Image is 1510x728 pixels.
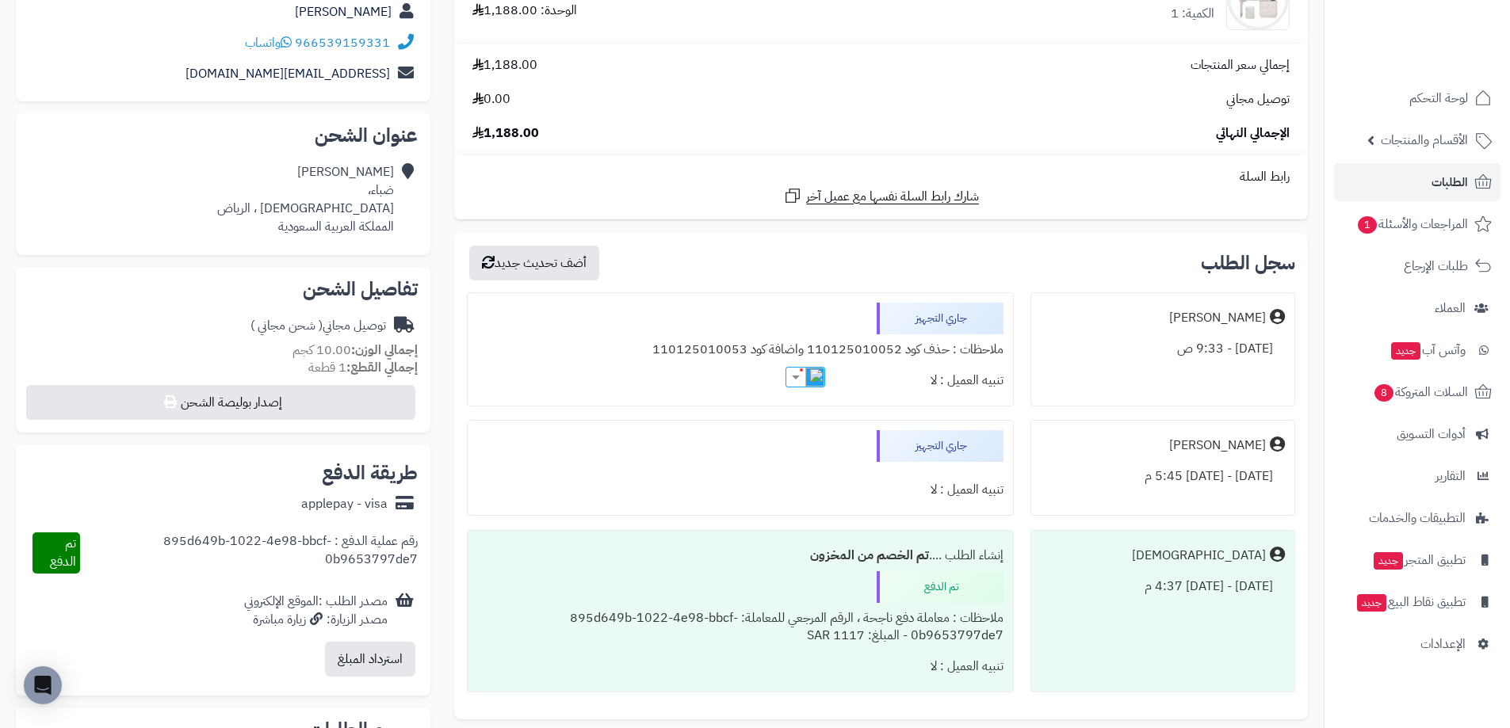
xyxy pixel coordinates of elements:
[50,534,76,571] span: تم الدفع
[477,334,1003,365] div: ملاحظات : حذف كود 110125010052 واضافة كود 110125010053
[1334,331,1500,369] a: وآتس آبجديد
[1169,436,1266,455] div: [PERSON_NAME]
[26,385,415,420] button: إصدار بوليصة الشحن
[1334,625,1500,663] a: الإعدادات
[806,188,979,206] span: شارك رابط السلة نفسها مع عميل آخر
[1169,309,1266,327] div: [PERSON_NAME]
[1435,465,1466,487] span: التقارير
[29,280,418,299] h2: تفاصيل الشحن
[1334,289,1500,327] a: العملاء
[810,546,929,565] b: تم الخصم من المخزون
[308,358,418,377] small: 1 قطعة
[1409,87,1468,109] span: لوحة التحكم
[477,540,1003,571] div: إنشاء الطلب ....
[322,463,418,482] h2: طريقة الدفع
[461,168,1302,186] div: رابط السلة
[1432,171,1468,193] span: الطلبات
[245,33,292,52] a: واتساب
[472,56,537,74] span: 1,188.00
[877,430,1003,462] div: جاري التجهيز
[1171,5,1214,23] div: الكمية: 1
[877,303,1003,334] div: جاري التجهيز
[1356,213,1468,235] span: المراجعات والأسئلة
[1373,381,1468,403] span: السلات المتروكة
[250,317,386,335] div: توصيل مجاني
[1041,461,1285,492] div: [DATE] - [DATE] 5:45 م
[346,358,418,377] strong: إجمالي القطع:
[1420,633,1466,655] span: الإعدادات
[1334,415,1500,453] a: أدوات التسويق
[1357,215,1378,234] span: 1
[1369,507,1466,529] span: التطبيقات والخدمات
[295,33,390,52] a: 966539159331
[24,666,62,704] div: Open Intercom Messenger
[469,246,599,280] button: أضف تحديث جديد
[472,90,510,109] span: 0.00
[477,365,1003,396] div: تنبيه العميل : لا
[477,651,1003,682] div: تنبيه العميل : لا
[1334,457,1500,495] a: التقارير
[1132,547,1266,565] div: [DEMOGRAPHIC_DATA]
[295,2,392,21] a: [PERSON_NAME]
[1041,334,1285,364] div: [DATE] - 9:33 ص
[217,163,394,235] div: [PERSON_NAME] ضباء، [DEMOGRAPHIC_DATA] ، الرياض المملكة العربية السعودية
[783,186,979,206] a: شارك رابط السلة نفسها مع عميل آخر
[477,603,1003,652] div: ملاحظات : معاملة دفع ناجحة ، الرقم المرجعي للمعاملة: 895d649b-1022-4e98-bbcf-0b9653797de7 - المبل...
[1397,423,1466,445] span: أدوات التسويق
[250,316,323,335] span: ( شحن مجاني )
[1374,383,1394,402] span: 8
[1355,591,1466,613] span: تطبيق نقاط البيع
[1216,124,1290,143] span: الإجمالي النهائي
[325,642,415,677] button: استرداد المبلغ
[1381,129,1468,151] span: الأقسام والمنتجات
[1374,552,1403,570] span: جديد
[477,475,1003,505] div: تنبيه العميل : لا
[1191,56,1290,74] span: إجمالي سعر المنتجات
[80,532,419,574] div: رقم عملية الدفع : 895d649b-1022-4e98-bbcf-0b9653797de7
[29,126,418,145] h2: عنوان الشحن
[244,593,388,629] div: مصدر الطلب :الموقع الإلكتروني
[472,124,539,143] span: 1,188.00
[1334,583,1500,621] a: تطبيق نقاط البيعجديد
[1435,297,1466,319] span: العملاء
[1041,571,1285,602] div: [DATE] - [DATE] 4:37 م
[1404,255,1468,277] span: طلبات الإرجاع
[1334,373,1500,411] a: السلات المتروكة8
[185,64,390,83] a: [EMAIL_ADDRESS][DOMAIN_NAME]
[877,571,1003,603] div: تم الدفع
[472,2,577,20] div: الوحدة: 1,188.00
[1357,594,1386,612] span: جديد
[1226,90,1290,109] span: توصيل مجاني
[1334,163,1500,201] a: الطلبات
[1334,541,1500,579] a: تطبيق المتجرجديد
[1402,12,1495,45] img: logo-2.png
[1372,549,1466,571] span: تطبيق المتجر
[292,341,418,360] small: 10.00 كجم
[1334,79,1500,117] a: لوحة التحكم
[1334,247,1500,285] a: طلبات الإرجاع
[1334,205,1500,243] a: المراجعات والأسئلة1
[1391,342,1420,360] span: جديد
[351,341,418,360] strong: إجمالي الوزن:
[1334,499,1500,537] a: التطبيقات والخدمات
[244,611,388,629] div: مصدر الزيارة: زيارة مباشرة
[1201,253,1295,273] h3: سجل الطلب
[1390,339,1466,361] span: وآتس آب
[301,495,388,513] div: applepay - visa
